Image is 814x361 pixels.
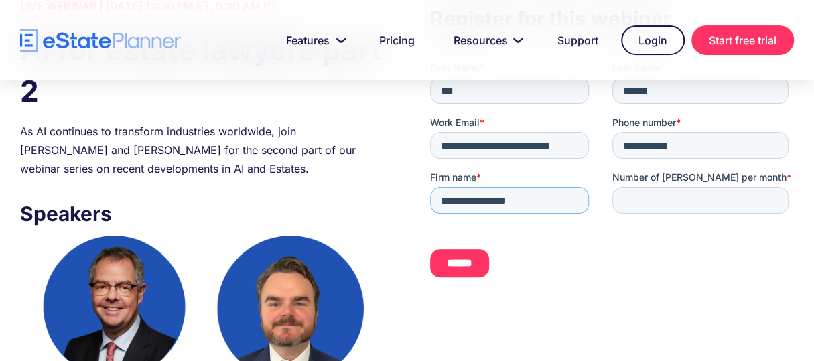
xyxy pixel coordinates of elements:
a: home [20,29,181,52]
h3: Speakers [20,198,384,229]
a: Start free trial [691,25,794,55]
a: Resources [437,27,535,54]
a: Support [541,27,614,54]
a: Pricing [363,27,431,54]
div: As AI continues to transform industries worldwide, join [PERSON_NAME] and [PERSON_NAME] for the s... [20,122,384,178]
iframe: Form 0 [430,61,794,288]
a: Features [270,27,356,54]
a: Login [621,25,685,55]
